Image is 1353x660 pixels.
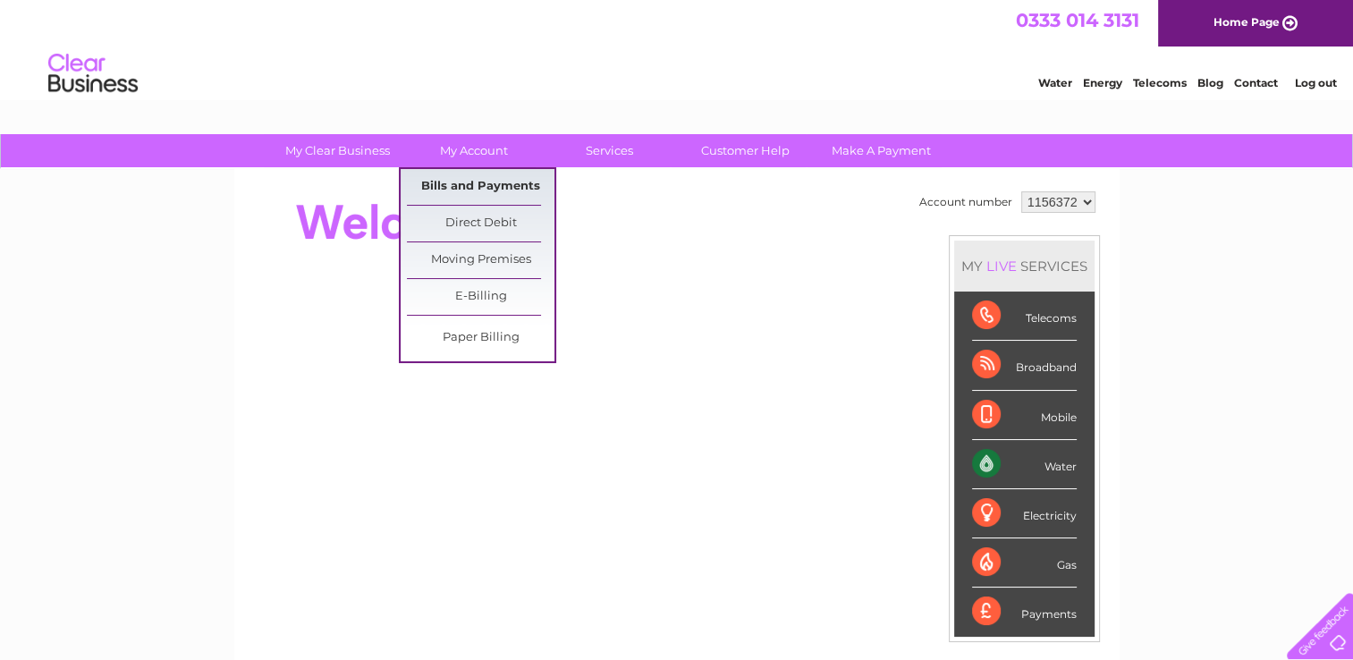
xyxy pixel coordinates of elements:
div: MY SERVICES [954,241,1095,292]
a: E-Billing [407,279,554,315]
div: Water [972,440,1077,489]
div: Payments [972,588,1077,636]
a: My Clear Business [264,134,411,167]
div: Broadband [972,341,1077,390]
a: Contact [1234,76,1278,89]
a: Log out [1294,76,1336,89]
div: Mobile [972,391,1077,440]
div: Gas [972,538,1077,588]
a: Direct Debit [407,206,554,241]
a: Moving Premises [407,242,554,278]
div: Telecoms [972,292,1077,341]
a: Blog [1197,76,1223,89]
a: Water [1038,76,1072,89]
a: Bills and Payments [407,169,554,205]
a: Energy [1083,76,1122,89]
div: LIVE [983,258,1020,275]
a: Paper Billing [407,320,554,356]
a: Services [536,134,683,167]
div: Electricity [972,489,1077,538]
a: Make A Payment [808,134,955,167]
a: Customer Help [672,134,819,167]
td: Account number [915,187,1017,217]
img: logo.png [47,47,139,101]
a: My Account [400,134,547,167]
a: Telecoms [1133,76,1187,89]
a: 0333 014 3131 [1016,9,1139,31]
div: Clear Business is a trading name of Verastar Limited (registered in [GEOGRAPHIC_DATA] No. 3667643... [255,10,1100,87]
